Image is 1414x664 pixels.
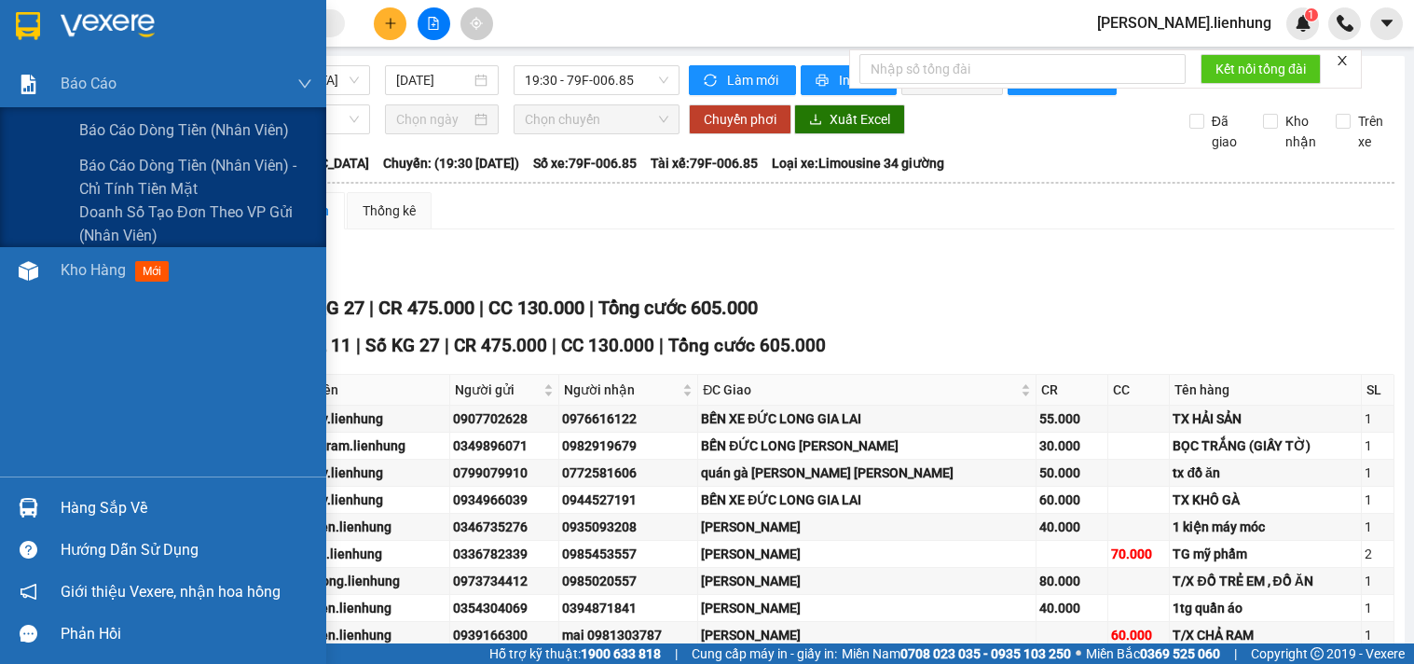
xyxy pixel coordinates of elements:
div: 0394871841 [562,598,694,618]
div: 1 [1365,625,1391,645]
span: CR 475.000 [378,297,474,319]
span: notification [20,583,37,601]
input: Chọn ngày [396,109,472,130]
span: Miền Bắc [1086,643,1220,664]
span: Tài xế: 79F-006.85 [651,153,758,173]
span: CR 475.000 [454,335,547,356]
div: 0346735276 [453,517,556,537]
span: Số xe: 79F-006.85 [533,153,637,173]
span: ĐC Giao [703,380,1017,400]
div: 30.000 [1039,436,1105,456]
div: 0799079910 [453,463,556,483]
div: TX HẢI SẢN [1173,408,1357,429]
div: 1 [1365,598,1391,618]
span: 1 [1308,8,1314,21]
div: 40.000 [1039,517,1105,537]
div: 0935093208 [562,517,694,537]
span: plus [384,17,397,30]
div: 1 [1365,571,1391,591]
div: [PERSON_NAME] [701,544,1033,564]
span: Giới thiệu Vexere, nhận hoa hồng [61,580,281,603]
span: Xuất Excel [830,109,890,130]
img: phone-icon [1337,15,1353,32]
span: Cung cấp máy in - giấy in: [692,643,837,664]
div: 0934966039 [453,490,556,510]
div: 0907702628 [453,408,556,429]
span: Báo cáo dòng tiền (nhân viên) [79,118,289,142]
span: Người gửi [455,380,540,400]
div: 1 [1365,463,1391,483]
span: Kết nối tổng đài [1215,59,1306,79]
span: aim [470,17,483,30]
div: baoquyen.lienhung [277,517,446,537]
div: 60.000 [1111,625,1167,645]
div: Phản hồi [61,620,312,648]
input: Nhập số tổng đài [859,54,1186,84]
th: Nhân viên [274,375,450,406]
div: 1 kiện máy móc [1173,517,1357,537]
div: [PERSON_NAME] [701,598,1033,618]
div: phuongtram.lienhung [277,436,446,456]
th: Tên hàng [1170,375,1361,406]
div: minhhuy.lienhung [277,463,446,483]
span: Chọn chuyến [525,105,668,133]
span: Tổng cước 605.000 [668,335,826,356]
span: | [675,643,678,664]
div: minhhuy.lienhung [277,490,446,510]
div: 1 [1365,517,1391,537]
div: maiphuong.lienhung [277,571,446,591]
span: Đã giao [1204,111,1249,152]
img: icon-new-feature [1295,15,1311,32]
div: 40.000 [1039,598,1105,618]
div: quán gà [PERSON_NAME] [PERSON_NAME] [701,463,1033,483]
button: Kết nối tổng đài [1201,54,1321,84]
span: Báo cáo dòng tiền (nhân viên) - chỉ tính tiền mặt [79,154,312,201]
div: BẾN ĐỨC LONG [PERSON_NAME] [701,436,1033,456]
div: baoquyen.lienhung [277,625,446,645]
div: 60.000 [1039,490,1105,510]
div: T/X CHẢ RAM [1173,625,1357,645]
span: | [445,335,449,356]
div: 0982919679 [562,436,694,456]
span: copyright [1311,647,1324,660]
span: | [356,335,361,356]
span: | [589,297,594,319]
span: message [20,625,37,643]
button: caret-down [1370,7,1403,40]
div: 0976616122 [562,408,694,429]
span: | [369,297,374,319]
div: 80.000 [1039,571,1105,591]
div: [PERSON_NAME] [701,517,1033,537]
span: sync [704,74,720,89]
span: Kho nhận [1278,111,1324,152]
span: question-circle [20,541,37,559]
span: Số KG 27 [288,297,364,319]
span: Người nhận [564,380,679,400]
input: 12/10/2025 [396,70,472,90]
img: logo-vxr [16,12,40,40]
div: 0336782339 [453,544,556,564]
button: aim [460,7,493,40]
span: CC 130.000 [488,297,584,319]
sup: 1 [1305,8,1318,21]
button: file-add [418,7,450,40]
span: Doanh số tạo đơn theo VP gửi (nhân viên) [79,201,312,247]
span: printer [816,74,831,89]
div: 0354304069 [453,598,556,618]
div: baoquyen.lienhung [277,598,446,618]
div: BẾN XE ĐỨC LONG GIA LAI [701,490,1033,510]
button: plus [374,7,406,40]
div: 0973734412 [453,571,556,591]
div: Hướng dẫn sử dụng [61,536,312,564]
span: Làm mới [727,70,781,90]
div: 55.000 [1039,408,1105,429]
div: 2 [1365,544,1391,564]
button: downloadXuất Excel [794,104,905,134]
div: 1tg quần áo [1173,598,1357,618]
span: caret-down [1379,15,1395,32]
span: down [297,76,312,91]
div: Thống kê [363,201,416,221]
span: close [1336,54,1349,67]
span: CC 130.000 [561,335,654,356]
div: 0944527191 [562,490,694,510]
